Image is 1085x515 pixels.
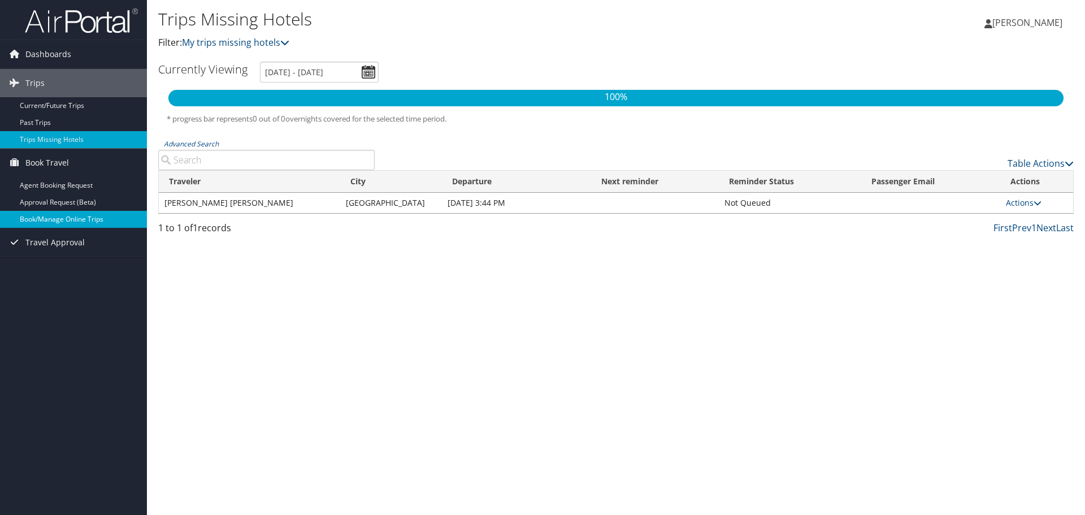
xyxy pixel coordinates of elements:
[340,193,441,213] td: [GEOGRAPHIC_DATA]
[25,40,71,68] span: Dashboards
[260,62,379,83] input: [DATE] - [DATE]
[1008,157,1074,170] a: Table Actions
[25,149,69,177] span: Book Travel
[159,193,340,213] td: [PERSON_NAME] [PERSON_NAME]
[158,62,248,77] h3: Currently Viewing
[1031,222,1036,234] a: 1
[168,90,1064,105] p: 100%
[442,193,591,213] td: [DATE] 3:44 PM
[984,6,1074,40] a: [PERSON_NAME]
[164,139,219,149] a: Advanced Search
[1006,197,1041,208] a: Actions
[159,171,340,193] th: Traveler: activate to sort column ascending
[591,171,719,193] th: Next reminder
[253,114,285,124] span: 0 out of 0
[992,16,1062,29] span: [PERSON_NAME]
[158,150,375,170] input: Advanced Search
[25,69,45,97] span: Trips
[719,171,861,193] th: Reminder Status
[442,171,591,193] th: Departure: activate to sort column descending
[861,171,1000,193] th: Passenger Email: activate to sort column ascending
[193,222,198,234] span: 1
[182,36,289,49] a: My trips missing hotels
[993,222,1012,234] a: First
[719,193,861,213] td: Not Queued
[158,7,769,31] h1: Trips Missing Hotels
[1012,222,1031,234] a: Prev
[158,221,375,240] div: 1 to 1 of records
[167,114,1065,124] h5: * progress bar represents overnights covered for the selected time period.
[1036,222,1056,234] a: Next
[25,7,138,34] img: airportal-logo.png
[1000,171,1073,193] th: Actions
[25,228,85,257] span: Travel Approval
[1056,222,1074,234] a: Last
[158,36,769,50] p: Filter:
[340,171,441,193] th: City: activate to sort column ascending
